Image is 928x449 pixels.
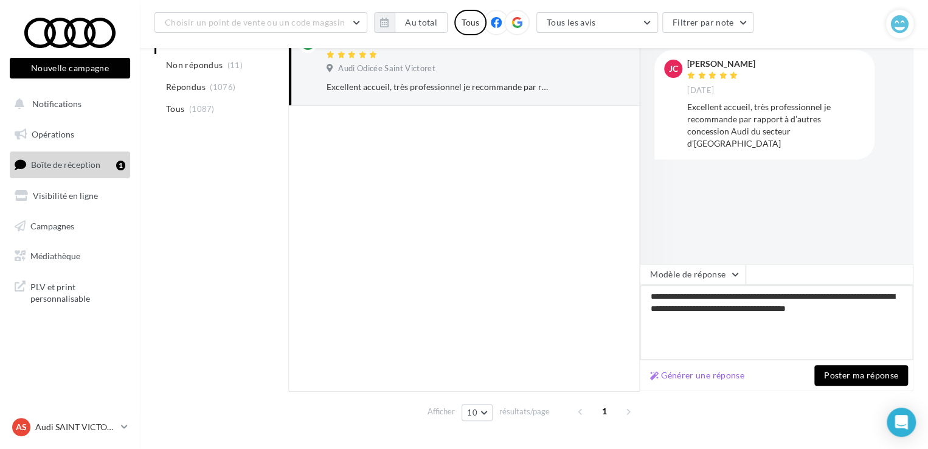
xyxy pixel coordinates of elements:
span: 10 [467,408,477,417]
button: Notifications [7,91,128,117]
span: Répondus [166,81,206,93]
span: Tous les avis [547,17,596,27]
div: [PERSON_NAME] [687,60,755,68]
div: Excellent accueil, très professionnel je recommande par rapport à d’autres concession Audi du sec... [687,101,865,150]
div: Open Intercom Messenger [887,408,916,437]
button: Tous les avis [536,12,658,33]
div: Excellent accueil, très professionnel je recommande par rapport à d’autres concession Audi du sec... [327,81,550,93]
span: Afficher [428,406,455,417]
span: (11) [227,60,243,70]
span: [DATE] [687,85,714,96]
a: Campagnes [7,214,133,239]
div: Tous [454,10,487,35]
span: (1087) [189,104,215,114]
div: 1 [116,161,125,170]
a: Visibilité en ligne [7,183,133,209]
button: Poster ma réponse [814,365,908,386]
span: 1 [595,402,614,421]
button: Au total [395,12,448,33]
button: Au total [374,12,448,33]
span: Campagnes [30,220,74,231]
button: Choisir un point de vente ou un code magasin [154,12,367,33]
span: Choisir un point de vente ou un code magasin [165,17,345,27]
a: Médiathèque [7,243,133,269]
a: AS Audi SAINT VICTORET [10,416,130,439]
span: Boîte de réception [31,159,100,170]
a: PLV et print personnalisable [7,274,133,310]
span: (1076) [210,82,235,92]
button: 10 [462,404,493,421]
button: Filtrer par note [662,12,754,33]
button: Nouvelle campagne [10,58,130,78]
button: Générer une réponse [645,368,749,383]
p: Audi SAINT VICTORET [35,421,116,433]
span: PLV et print personnalisable [30,279,125,305]
span: Visibilité en ligne [33,190,98,201]
span: résultats/page [499,406,550,417]
span: Tous [166,103,184,115]
span: Notifications [32,99,81,109]
span: Opérations [32,129,74,139]
span: JC [669,63,678,75]
span: AS [16,421,27,433]
span: Non répondus [166,59,223,71]
span: Audi Odicée Saint Victoret [338,63,435,74]
button: Modèle de réponse [640,264,746,285]
a: Opérations [7,122,133,147]
span: Médiathèque [30,251,80,261]
a: Boîte de réception1 [7,151,133,178]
